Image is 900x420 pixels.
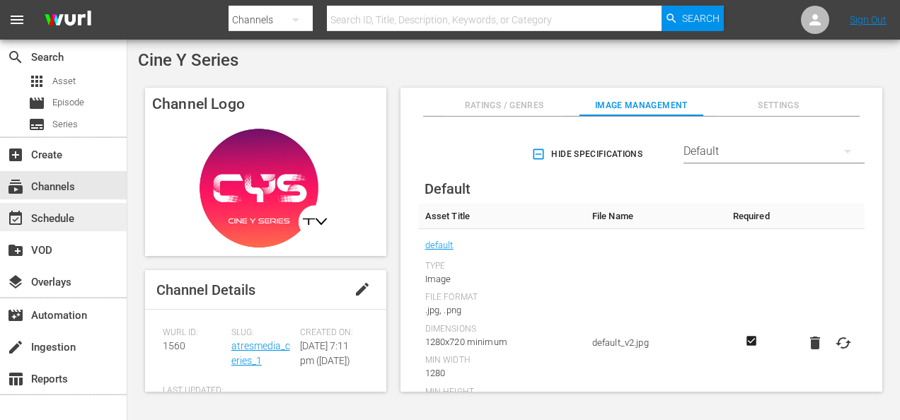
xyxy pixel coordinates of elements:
img: Cine Y Series [145,120,386,256]
button: Hide Specifications [529,134,648,174]
span: Series [52,117,78,132]
th: Required [726,204,777,229]
div: 1280x720 minimum [425,335,578,349]
span: Series [28,116,45,133]
div: Image [425,272,578,286]
span: Search [7,49,24,66]
span: Asset [52,74,76,88]
span: Episode [52,95,84,110]
span: Channels [7,178,24,195]
div: Dimensions [425,324,578,335]
span: Last Updated: [163,385,224,397]
h4: Channel Logo [145,88,386,120]
div: .jpg, .png [425,303,578,317]
div: Default [683,132,865,171]
span: VOD [7,242,24,259]
span: Create [7,146,24,163]
span: Created On: [300,327,362,339]
span: [DATE] 7:11 pm ([DATE]) [300,340,350,366]
span: Episode [28,95,45,112]
span: Ratings / Genres [442,98,565,113]
span: Cine Y Series [138,50,238,70]
span: Channel Details [156,281,255,298]
th: File Name [585,204,726,229]
span: Overlays [7,274,24,291]
a: atresmedia_ceries_1 [231,340,290,366]
svg: Required [743,334,760,347]
span: Reports [7,371,24,387]
span: menu [8,11,25,28]
a: default [425,236,454,255]
span: Settings [717,98,840,113]
th: Asset Title [418,204,585,229]
div: File Format [425,292,578,303]
span: Wurl ID: [163,327,224,339]
div: Type [425,261,578,272]
span: Automation [7,307,24,324]
div: 1280 [425,366,578,380]
a: Sign Out [850,14,887,25]
div: Min Height [425,387,578,398]
span: Schedule [7,210,24,227]
span: Ingestion [7,339,24,356]
span: Hide Specifications [534,147,642,162]
img: ans4CAIJ8jUAAAAAAAAAAAAAAAAAAAAAAAAgQb4GAAAAAAAAAAAAAAAAAAAAAAAAJMjXAAAAAAAAAAAAAAAAAAAAAAAAgAT5G... [34,4,102,37]
span: Image Management [579,98,703,113]
span: Default [425,180,471,197]
span: Slug: [231,327,293,339]
span: edit [354,281,371,298]
span: Asset [28,73,45,90]
button: edit [345,272,379,306]
button: Search [662,6,724,31]
div: Min Width [425,355,578,366]
span: 1560 [163,340,185,351]
span: Search [682,6,720,31]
